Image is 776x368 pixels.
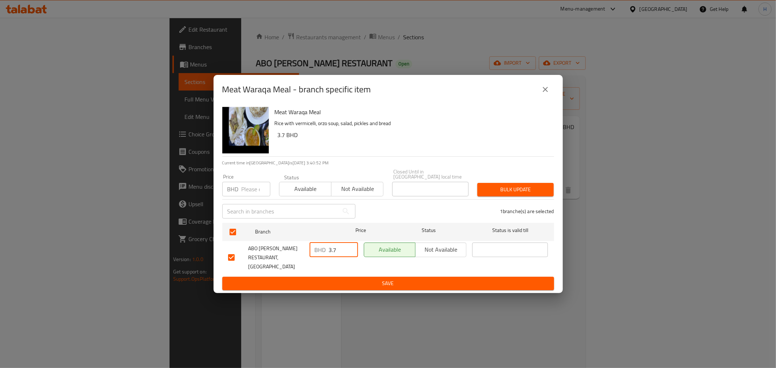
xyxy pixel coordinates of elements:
span: Status is valid till [472,226,548,235]
p: Rice with vermicelli, orzo soup, salad, pickles and bread [275,119,548,128]
span: Available [367,244,413,255]
h6: Meat Waraqa Meal [275,107,548,117]
h2: Meat Waraqa Meal - branch specific item [222,84,371,95]
input: Please enter price [242,182,270,196]
p: 1 branche(s) are selected [500,208,554,215]
button: Bulk update [477,183,554,196]
img: Meat Waraqa Meal [222,107,269,153]
button: Not available [415,243,467,257]
input: Please enter price [329,243,358,257]
span: ABO [PERSON_NAME] RESTAURANT, [GEOGRAPHIC_DATA] [248,244,304,271]
span: Status [391,226,466,235]
button: Available [364,243,415,257]
span: Price [337,226,385,235]
span: Save [228,279,548,288]
button: Not available [331,182,383,196]
span: Branch [255,227,331,236]
button: Save [222,277,554,290]
input: Search in branches [222,204,339,219]
p: BHD [227,185,239,193]
span: Available [282,184,329,194]
p: BHD [315,245,326,254]
h6: 3.7 BHD [278,130,548,140]
p: Current time in [GEOGRAPHIC_DATA] is [DATE] 3:40:52 PM [222,160,554,166]
span: Not available [418,244,464,255]
button: close [537,81,554,98]
span: Bulk update [483,185,548,194]
span: Not available [334,184,381,194]
button: Available [279,182,331,196]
